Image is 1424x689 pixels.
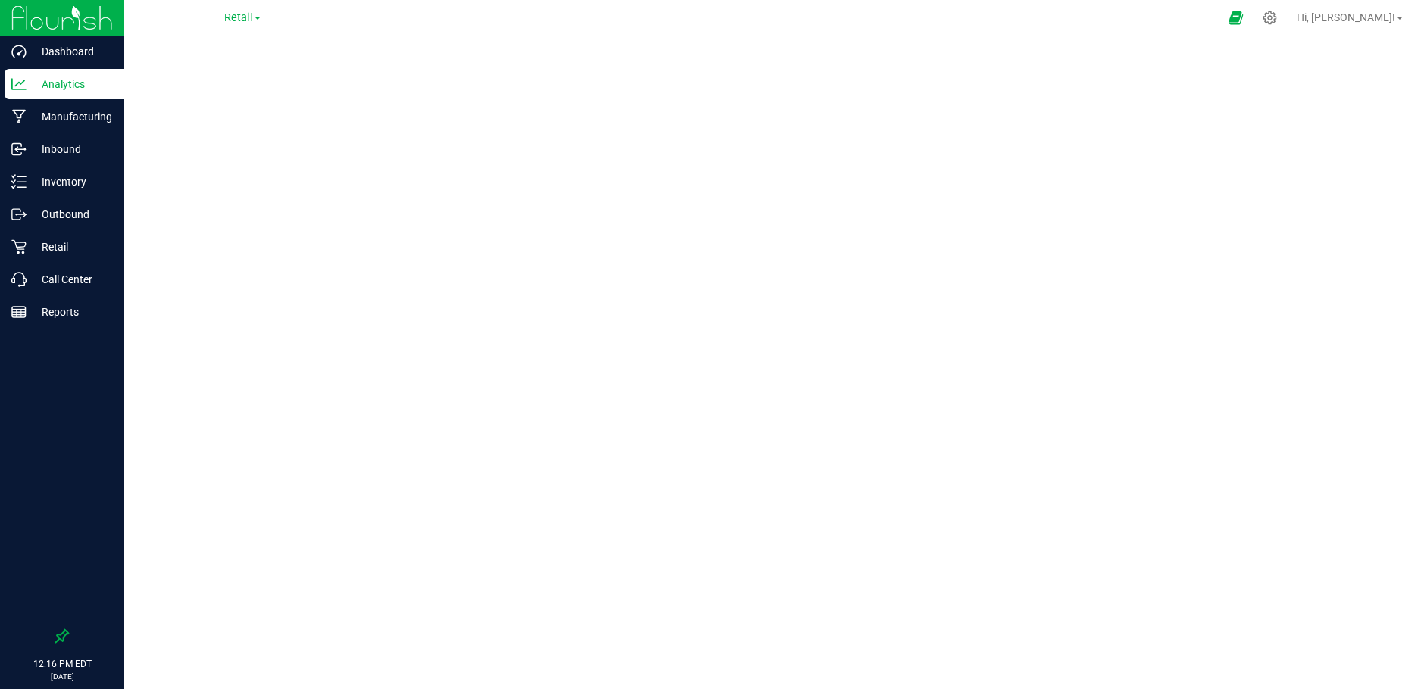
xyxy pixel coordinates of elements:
[27,42,117,61] p: Dashboard
[27,205,117,223] p: Outbound
[11,44,27,59] inline-svg: Dashboard
[11,207,27,222] inline-svg: Outbound
[27,108,117,126] p: Manufacturing
[11,142,27,157] inline-svg: Inbound
[27,303,117,321] p: Reports
[1219,3,1253,33] span: Open Ecommerce Menu
[27,238,117,256] p: Retail
[15,568,61,613] iframe: Resource center
[1260,11,1279,25] div: Manage settings
[27,270,117,288] p: Call Center
[11,109,27,124] inline-svg: Manufacturing
[27,173,117,191] p: Inventory
[7,671,117,682] p: [DATE]
[1297,11,1395,23] span: Hi, [PERSON_NAME]!
[55,628,70,644] label: Pin the sidebar to full width on large screens
[11,304,27,320] inline-svg: Reports
[27,140,117,158] p: Inbound
[11,272,27,287] inline-svg: Call Center
[11,174,27,189] inline-svg: Inventory
[224,11,253,24] span: Retail
[11,239,27,254] inline-svg: Retail
[27,75,117,93] p: Analytics
[11,76,27,92] inline-svg: Analytics
[7,657,117,671] p: 12:16 PM EDT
